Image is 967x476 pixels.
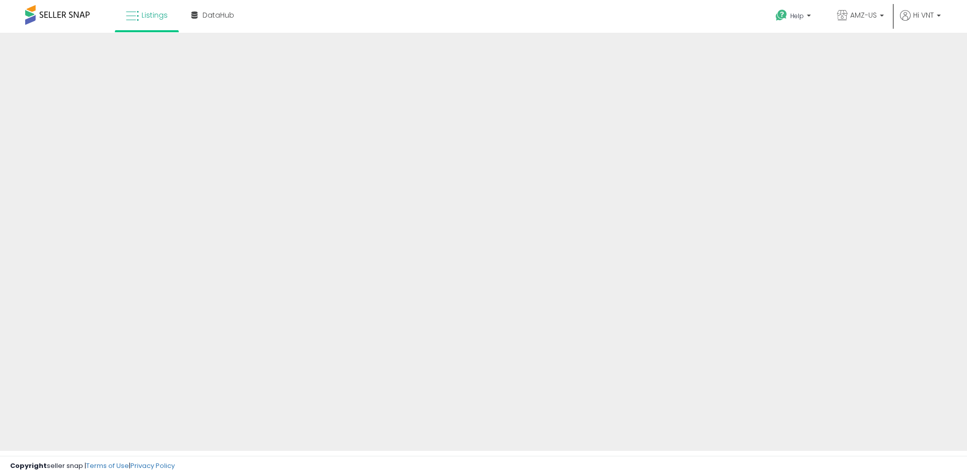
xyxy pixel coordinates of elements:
[775,9,788,22] i: Get Help
[790,12,804,20] span: Help
[142,10,168,20] span: Listings
[850,10,877,20] span: AMZ-US
[900,10,941,33] a: Hi VNT
[202,10,234,20] span: DataHub
[913,10,934,20] span: Hi VNT
[768,2,821,33] a: Help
